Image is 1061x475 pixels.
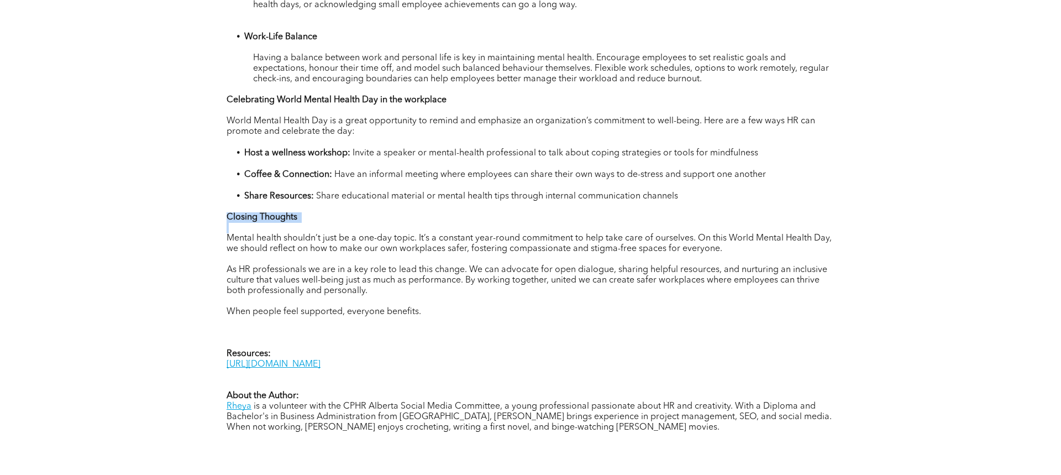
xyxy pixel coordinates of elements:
span: Mental health shouldn’t just be a one-day topic. It’s a constant year-round commitment to help ta... [227,234,832,253]
span: Having a balance between work and personal life is key in maintaining mental health. Encourage em... [253,54,829,83]
strong: Celebrating World Mental Health Day in the workplace [227,96,447,105]
strong: Host a wellness workshop: [244,149,350,158]
strong: Closing Thoughts [227,213,297,222]
span: When people feel supported, everyone benefits. [227,307,421,316]
strong: About the Author: [227,392,299,400]
strong: Resources: [227,349,271,358]
span: is a volunteer with the CPHR Alberta Social Media Committee, a young professional passionate abou... [227,402,832,432]
span: Have an informal meeting where employees can share their own ways to de-stress and support one an... [334,170,766,179]
span: World Mental Health Day is a great opportunity to remind and emphasize an organization’s commitme... [227,117,815,136]
strong: Share Resources: [244,192,314,201]
a: [URL][DOMAIN_NAME] [227,360,321,369]
a: Rheya [227,402,251,411]
strong: Coffee & Connection: [244,170,332,179]
span: As HR professionals we are in a key role to lead this change. We can advocate for open dialogue, ... [227,265,827,295]
span: Invite a speaker or mental-health professional to talk about coping strategies or tools for mindf... [353,149,758,158]
strong: Work-Life Balance [244,33,317,41]
span: Share educational material or mental health tips through internal communication channels [316,192,678,201]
